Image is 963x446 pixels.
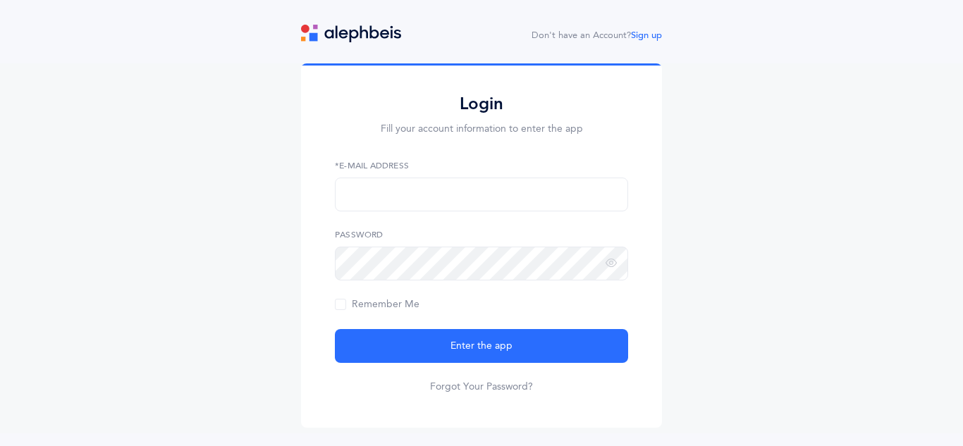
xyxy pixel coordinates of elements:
label: Password [335,228,628,241]
img: logo.svg [301,25,401,42]
h2: Login [335,93,628,115]
span: Enter the app [450,339,513,354]
div: Don't have an Account? [532,29,662,43]
p: Fill your account information to enter the app [335,122,628,137]
a: Forgot Your Password? [430,380,533,394]
label: *E-Mail Address [335,159,628,172]
span: Remember Me [335,299,419,310]
a: Sign up [631,30,662,40]
button: Enter the app [335,329,628,363]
